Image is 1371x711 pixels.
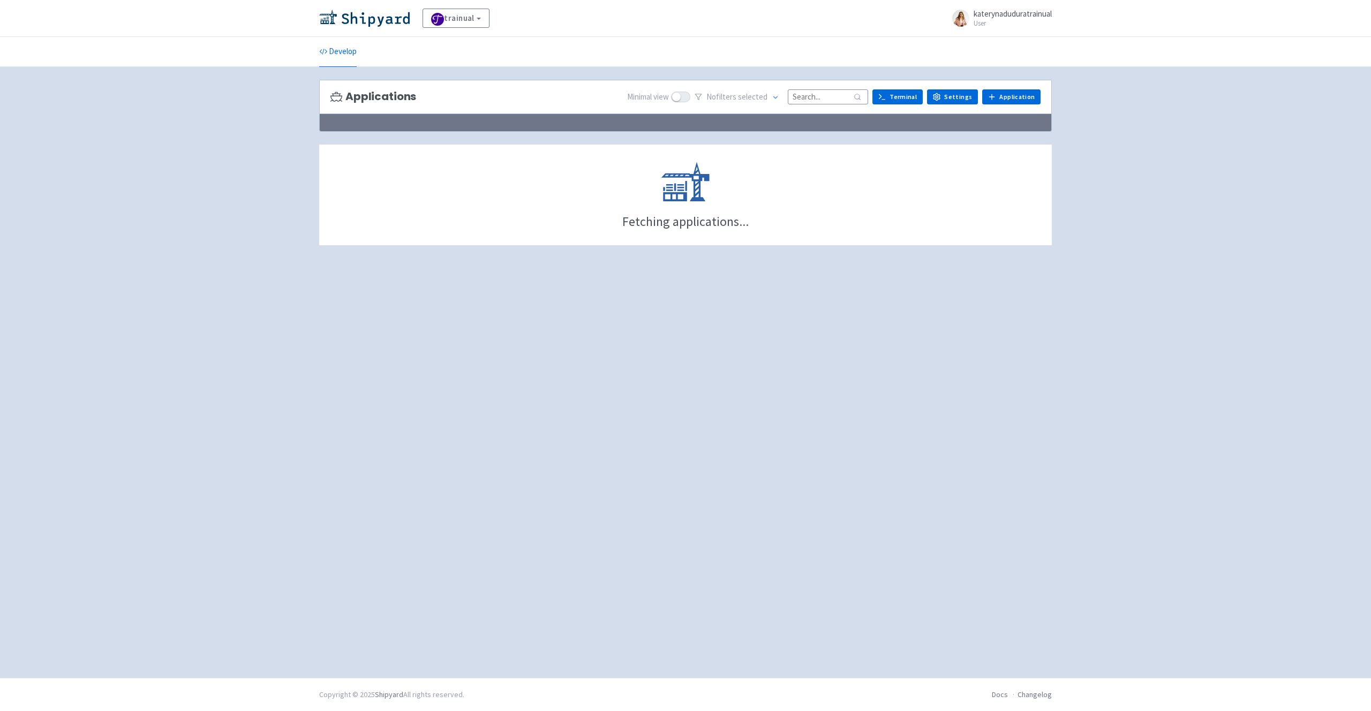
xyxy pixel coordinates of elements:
[946,10,1052,27] a: katerynaduduratrainual User
[622,215,749,228] div: Fetching applications...
[319,37,357,67] a: Develop
[927,89,978,104] a: Settings
[974,20,1052,27] small: User
[738,92,767,102] span: selected
[330,90,416,103] h3: Applications
[1018,690,1052,699] a: Changelog
[872,89,923,104] a: Terminal
[706,91,767,103] span: No filter s
[423,9,489,28] a: trainual
[319,10,410,27] img: Shipyard logo
[992,690,1008,699] a: Docs
[627,91,669,103] span: Minimal view
[982,89,1041,104] a: Application
[319,689,464,700] div: Copyright © 2025 All rights reserved.
[375,690,403,699] a: Shipyard
[974,9,1052,19] span: katerynaduduratrainual
[788,89,868,104] input: Search...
